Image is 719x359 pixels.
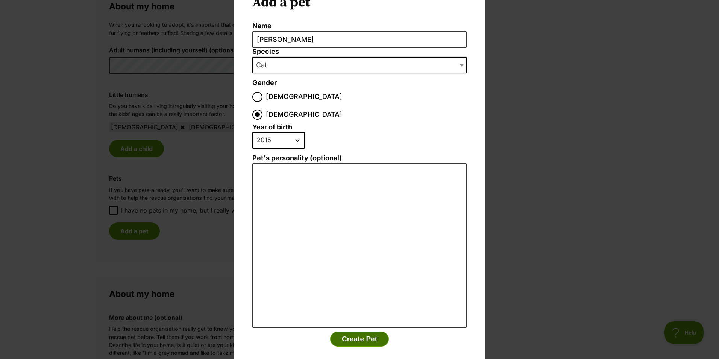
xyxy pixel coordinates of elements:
[252,123,292,131] label: Year of birth
[252,154,467,162] label: Pet's personality (optional)
[252,79,277,87] label: Gender
[330,332,389,347] button: Create Pet
[252,48,467,56] label: Species
[266,92,342,102] span: [DEMOGRAPHIC_DATA]
[253,60,275,70] span: Cat
[252,57,467,73] span: Cat
[252,22,467,30] label: Name
[266,110,342,120] span: [DEMOGRAPHIC_DATA]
